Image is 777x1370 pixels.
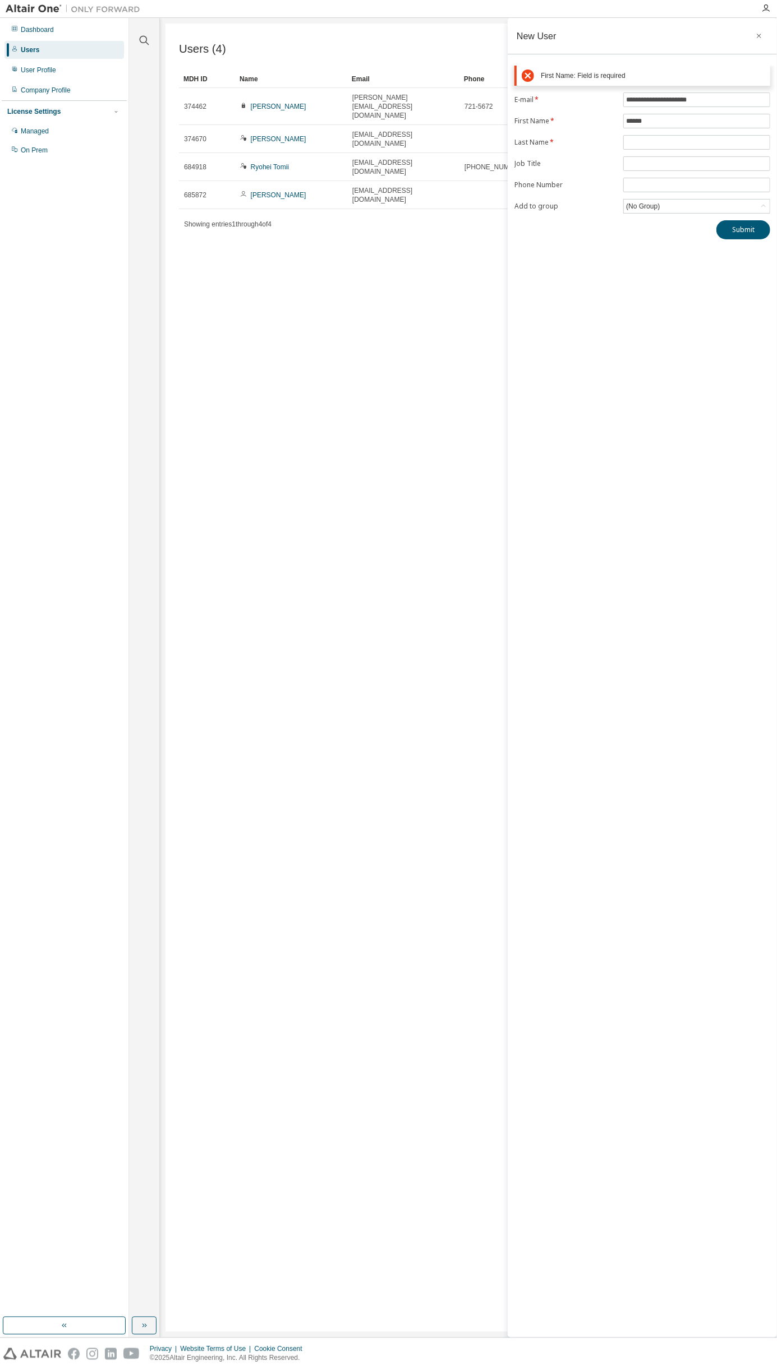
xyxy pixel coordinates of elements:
[251,163,289,171] a: Ryohei Tomii
[352,186,454,204] span: [EMAIL_ADDRESS][DOMAIN_NAME]
[184,191,206,200] span: 685872
[352,158,454,176] span: [EMAIL_ADDRESS][DOMAIN_NAME]
[86,1348,98,1360] img: instagram.svg
[21,66,56,75] div: User Profile
[352,70,455,88] div: Email
[68,1348,80,1360] img: facebook.svg
[514,180,617,189] label: Phone Number
[624,200,661,212] div: (No Group)
[352,93,454,120] span: [PERSON_NAME][EMAIL_ADDRESS][DOMAIN_NAME]
[184,135,206,144] span: 374670
[21,45,39,54] div: Users
[254,1345,309,1354] div: Cookie Consent
[352,130,454,148] span: [EMAIL_ADDRESS][DOMAIN_NAME]
[514,202,617,211] label: Add to group
[21,127,49,136] div: Managed
[179,43,226,55] span: Users (4)
[251,135,306,143] a: [PERSON_NAME]
[184,220,272,228] span: Showing entries 1 through 4 of 4
[464,70,567,88] div: Phone
[514,95,617,104] label: E-mail
[21,25,54,34] div: Dashboard
[184,102,206,111] span: 374462
[150,1345,180,1354] div: Privacy
[517,31,557,40] div: New User
[465,102,493,111] span: 721-5672
[105,1348,117,1360] img: linkedin.svg
[183,70,231,88] div: MDH ID
[514,159,617,168] label: Job Title
[251,191,306,199] a: [PERSON_NAME]
[6,3,146,15] img: Altair One
[465,163,525,172] span: [PHONE_NUMBER]
[123,1348,140,1360] img: youtube.svg
[21,86,71,95] div: Company Profile
[251,103,306,110] a: [PERSON_NAME]
[541,72,765,80] div: First Name: Field is required
[514,117,617,126] label: First Name
[150,1354,309,1363] p: © 2025 Altair Engineering, Inc. All Rights Reserved.
[21,146,48,155] div: On Prem
[624,200,770,213] div: (No Group)
[240,70,343,88] div: Name
[180,1345,254,1354] div: Website Terms of Use
[7,107,61,116] div: License Settings
[184,163,206,172] span: 684918
[716,220,770,239] button: Submit
[514,138,617,147] label: Last Name
[3,1348,61,1360] img: altair_logo.svg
